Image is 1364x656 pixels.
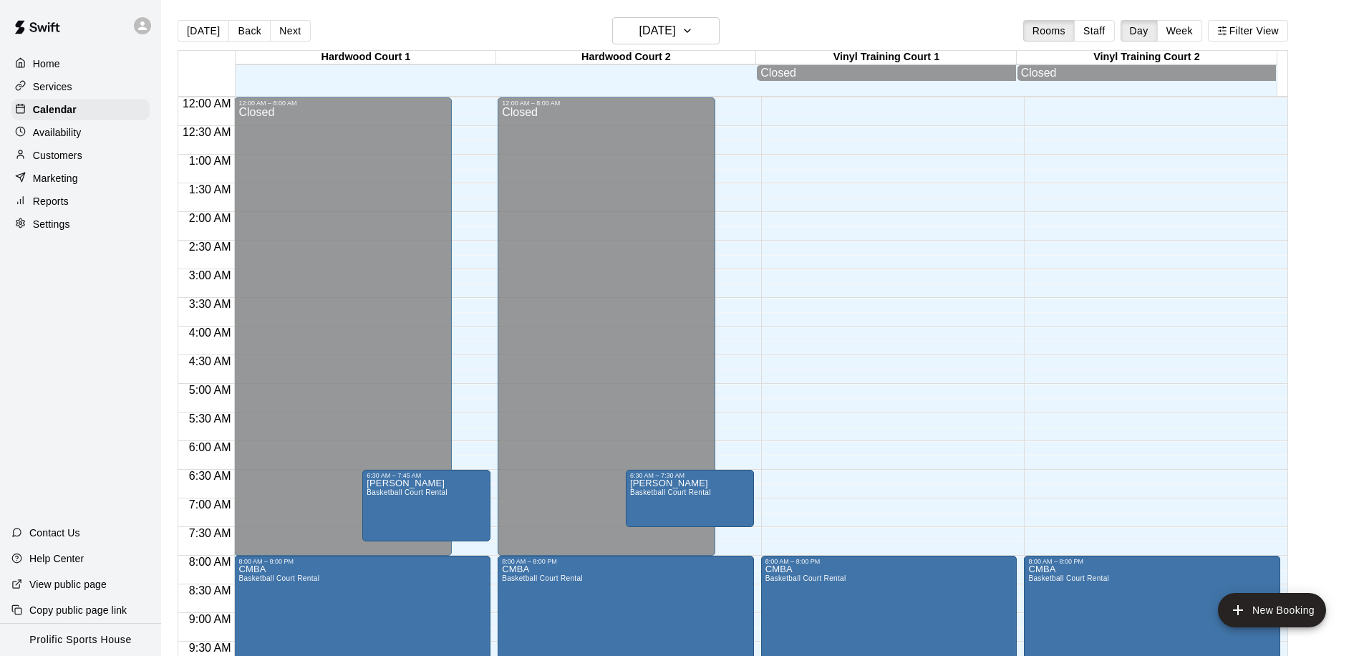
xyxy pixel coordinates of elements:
[185,212,235,224] span: 2:00 AM
[11,213,150,235] a: Settings
[33,217,70,231] p: Settings
[29,603,127,617] p: Copy public page link
[1028,574,1109,582] span: Basketball Court Rental
[185,269,235,281] span: 3:00 AM
[29,577,107,592] p: View public page
[185,441,235,453] span: 6:00 AM
[234,97,452,556] div: 12:00 AM – 8:00 AM: Closed
[11,76,150,97] a: Services
[367,472,486,479] div: 6:30 AM – 7:45 AM
[1157,20,1202,42] button: Week
[502,574,583,582] span: Basketball Court Rental
[11,145,150,166] a: Customers
[639,21,676,41] h6: [DATE]
[238,100,448,107] div: 12:00 AM – 8:00 AM
[185,413,235,425] span: 5:30 AM
[228,20,271,42] button: Back
[498,97,715,556] div: 12:00 AM – 8:00 AM: Closed
[612,17,720,44] button: [DATE]
[33,171,78,185] p: Marketing
[33,125,82,140] p: Availability
[1121,20,1158,42] button: Day
[185,183,235,196] span: 1:30 AM
[238,107,448,561] div: Closed
[33,148,82,163] p: Customers
[185,155,235,167] span: 1:00 AM
[1028,558,1276,565] div: 8:00 AM – 8:00 PM
[29,632,131,647] p: Prolific Sports House
[238,574,319,582] span: Basketball Court Rental
[185,470,235,482] span: 6:30 AM
[185,241,235,253] span: 2:30 AM
[185,584,235,597] span: 8:30 AM
[11,99,150,120] a: Calendar
[33,57,60,71] p: Home
[502,107,711,561] div: Closed
[29,551,84,566] p: Help Center
[502,558,750,565] div: 8:00 AM – 8:00 PM
[185,642,235,654] span: 9:30 AM
[236,51,495,64] div: Hardwood Court 1
[502,100,711,107] div: 12:00 AM – 8:00 AM
[1218,593,1326,627] button: add
[1021,67,1272,79] div: Closed
[630,488,711,496] span: Basketball Court Rental
[765,558,1013,565] div: 8:00 AM – 8:00 PM
[33,102,77,117] p: Calendar
[185,613,235,625] span: 9:00 AM
[1208,20,1288,42] button: Filter View
[29,526,80,540] p: Contact Us
[33,79,72,94] p: Services
[496,51,756,64] div: Hardwood Court 2
[185,527,235,539] span: 7:30 AM
[185,298,235,310] span: 3:30 AM
[179,126,235,138] span: 12:30 AM
[179,97,235,110] span: 12:00 AM
[756,51,1016,64] div: Vinyl Training Court 1
[185,498,235,511] span: 7:00 AM
[270,20,310,42] button: Next
[33,194,69,208] p: Reports
[238,558,486,565] div: 8:00 AM – 8:00 PM
[11,168,150,189] a: Marketing
[185,327,235,339] span: 4:00 AM
[185,556,235,568] span: 8:00 AM
[11,122,150,143] a: Availability
[630,472,750,479] div: 6:30 AM – 7:30 AM
[1023,20,1075,42] button: Rooms
[185,384,235,396] span: 5:00 AM
[626,470,754,527] div: 6:30 AM – 7:30 AM: Kent Ancheta
[11,190,150,212] a: Reports
[1074,20,1115,42] button: Staff
[11,53,150,74] a: Home
[185,355,235,367] span: 4:30 AM
[362,470,490,541] div: 6:30 AM – 7:45 AM: Kent Ancheta
[1017,51,1277,64] div: Vinyl Training Court 2
[765,574,846,582] span: Basketball Court Rental
[760,67,1012,79] div: Closed
[367,488,448,496] span: Basketball Court Rental
[178,20,229,42] button: [DATE]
